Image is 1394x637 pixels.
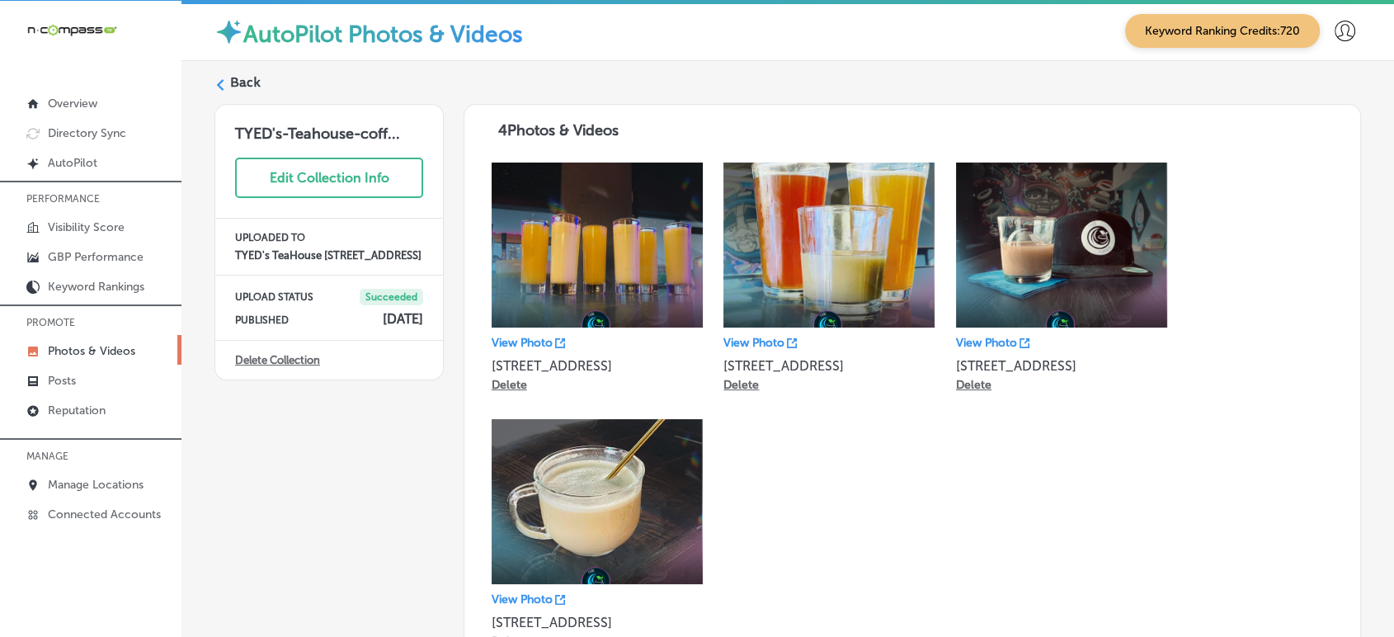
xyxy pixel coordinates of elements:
button: Edit Collection Info [235,158,423,198]
p: View Photo [492,592,553,606]
p: Manage Locations [48,478,144,492]
p: View Photo [492,336,553,350]
p: Keyword Rankings [48,280,144,294]
p: [STREET_ADDRESS] [956,358,1167,374]
img: Collection thumbnail [956,163,1167,328]
a: View Photo [723,336,797,350]
label: Back [230,73,261,92]
p: Delete [723,378,759,392]
h3: TYED's-Teahouse-coff... [215,105,443,143]
p: Photos & Videos [48,344,135,358]
a: Delete Collection [235,354,320,366]
a: View Photo [956,336,1029,350]
p: AutoPilot [48,156,97,170]
p: UPLOADED TO [235,232,423,243]
img: 660ab0bf-5cc7-4cb8-ba1c-48b5ae0f18e60NCTV_CLogo_TV_Black_-500x88.png [26,22,117,38]
p: Overview [48,97,97,111]
p: UPLOAD STATUS [235,291,313,303]
p: Delete [492,378,527,392]
p: Visibility Score [48,220,125,234]
p: GBP Performance [48,250,144,264]
p: Delete [956,378,991,392]
p: Reputation [48,403,106,418]
p: View Photo [956,336,1017,350]
img: autopilot-icon [214,17,243,46]
label: AutoPilot Photos & Videos [243,21,523,48]
h4: [DATE] [383,311,423,327]
p: [STREET_ADDRESS] [492,615,703,630]
span: 4 Photos & Videos [498,121,619,139]
p: Directory Sync [48,126,126,140]
img: Collection thumbnail [492,163,703,328]
span: Succeeded [360,289,423,305]
p: View Photo [723,336,784,350]
a: View Photo [492,336,565,350]
h4: TYED's TeaHouse [STREET_ADDRESS] [235,249,423,262]
p: Connected Accounts [48,507,161,521]
img: Collection thumbnail [723,163,935,328]
p: Posts [48,374,76,388]
span: Keyword Ranking Credits: 720 [1125,14,1320,48]
p: PUBLISHED [235,314,289,326]
p: [STREET_ADDRESS] [492,358,703,374]
img: Collection thumbnail [492,419,703,584]
a: View Photo [492,592,565,606]
p: [STREET_ADDRESS] [723,358,935,374]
